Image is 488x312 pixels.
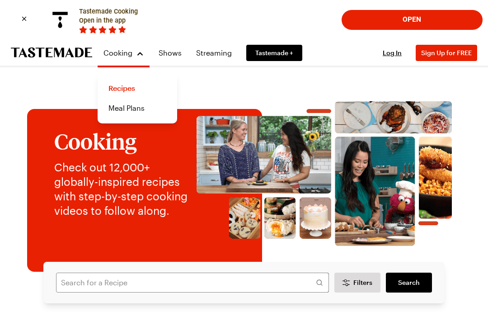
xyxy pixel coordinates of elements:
div: Cooking [98,73,177,123]
span: Search [398,278,420,287]
div: Rating:5 stars [79,26,128,33]
button: Desktop filters [334,273,380,293]
span: Sign Up for FREE [421,49,472,57]
button: Open [347,10,477,29]
img: App logo [47,6,74,33]
span: Open in the app [79,17,126,24]
a: Streaming [191,40,237,66]
a: Recipes [103,78,172,98]
span: Tastemade Cooking [79,8,138,15]
p: Check out 12,000+ globally-inspired recipes with step-by-step cooking videos to follow along. [54,160,188,218]
button: Sign Up for FREE [416,45,477,61]
a: Shows [153,40,187,66]
a: To Tastemade Home Page [11,47,92,58]
button: Log In [374,48,410,57]
h1: Cooking [54,129,188,153]
button: Cooking [103,44,144,62]
img: Explore recipes [197,95,452,253]
span: Cooking [103,48,132,57]
a: Meal Plans [103,98,172,118]
div: Close banner [18,13,30,25]
span: Filters [353,278,372,287]
span: Log In [383,49,402,57]
input: Search for a Recipe [56,273,329,293]
span: Tastemade + [255,48,293,57]
a: Tastemade + [246,45,302,61]
a: filters [386,273,432,293]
